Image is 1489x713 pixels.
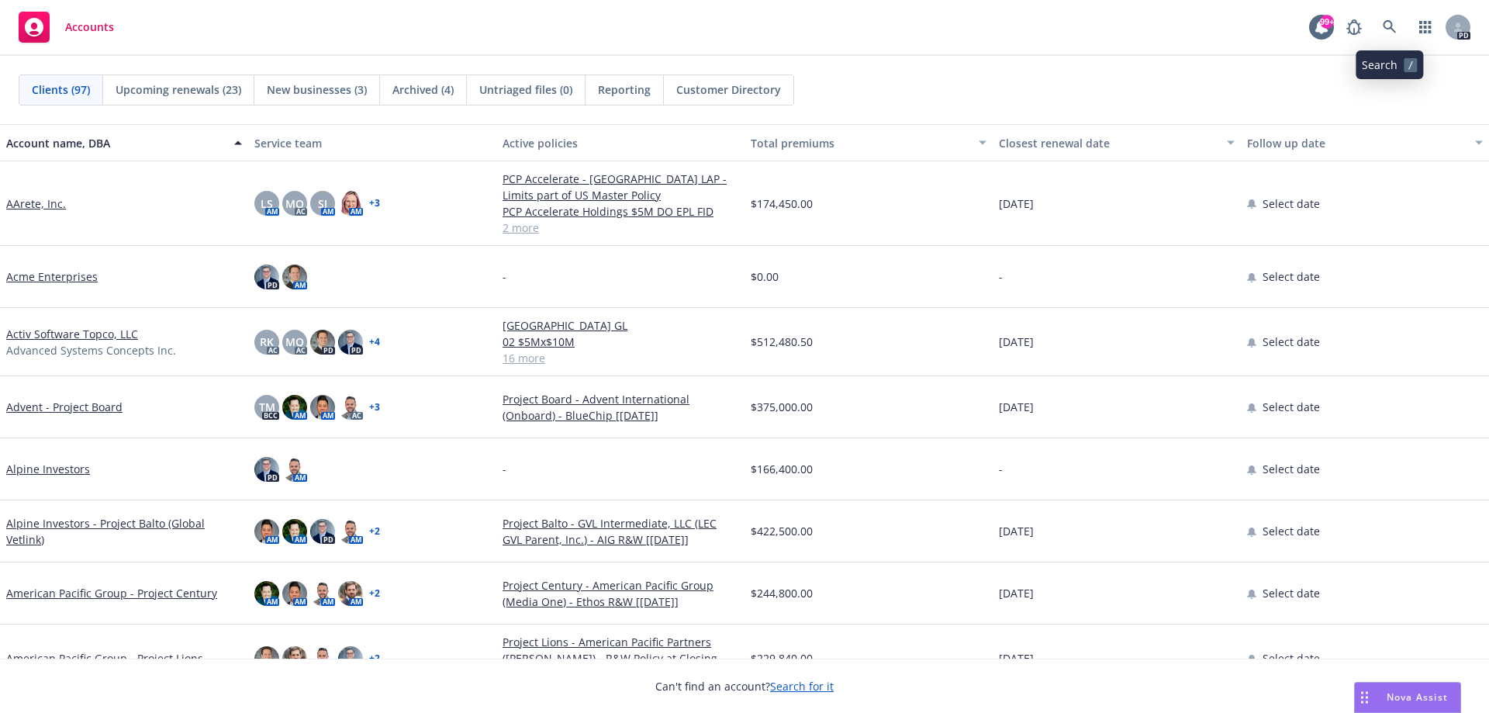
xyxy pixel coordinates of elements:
span: [DATE] [999,650,1034,666]
span: Customer Directory [676,81,781,98]
span: $229,840.00 [751,650,813,666]
a: Alpine Investors [6,461,90,477]
button: Nova Assist [1354,682,1461,713]
img: photo [338,330,363,355]
img: photo [254,519,279,544]
a: + 2 [369,527,380,536]
span: - [503,461,506,477]
a: 2 more [503,220,738,236]
span: MQ [285,334,304,350]
a: Activ Software Topco, LLC [6,326,138,342]
img: photo [338,395,363,420]
a: American Pacific Group - Project Century [6,585,217,601]
span: $174,450.00 [751,196,813,212]
img: photo [310,581,335,606]
span: Reporting [598,81,651,98]
img: photo [254,457,279,482]
span: Select date [1263,585,1320,601]
a: American Pacific Group - Project Lions [6,650,203,666]
span: Accounts [65,21,114,33]
span: RK [260,334,274,350]
span: [DATE] [999,334,1034,350]
span: [DATE] [999,585,1034,601]
a: Project Century - American Pacific Group (Media One) - Ethos R&W [[DATE]] [503,577,738,610]
span: Untriaged files (0) [479,81,572,98]
a: Project Lions - American Pacific Partners ([PERSON_NAME]) - R&W Policy at Closing (CFC) [503,634,738,683]
span: Archived (4) [392,81,454,98]
img: photo [338,519,363,544]
div: Drag to move [1355,683,1374,712]
img: photo [282,395,307,420]
img: photo [338,581,363,606]
img: photo [282,265,307,289]
span: [DATE] [999,523,1034,539]
span: LS [261,196,273,212]
a: AArete, Inc. [6,196,66,212]
button: Closest renewal date [993,124,1241,161]
a: + 4 [369,337,380,347]
img: photo [310,395,335,420]
div: Account name, DBA [6,135,225,151]
img: photo [282,457,307,482]
a: Accounts [12,5,120,49]
a: Alpine Investors - Project Balto (Global Vetlink) [6,515,242,548]
span: Advanced Systems Concepts Inc. [6,342,176,358]
a: + 3 [369,403,380,412]
img: photo [254,646,279,671]
a: [GEOGRAPHIC_DATA] GL [503,317,738,334]
a: 16 more [503,350,738,366]
img: photo [282,646,307,671]
img: photo [254,581,279,606]
span: Clients (97) [32,81,90,98]
a: Project Board - Advent International (Onboard) - BlueChip [[DATE]] [503,391,738,424]
span: Select date [1263,461,1320,477]
span: Select date [1263,268,1320,285]
img: photo [338,191,363,216]
span: - [999,461,1003,477]
div: Total premiums [751,135,969,151]
span: $166,400.00 [751,461,813,477]
span: Select date [1263,523,1320,539]
span: Nova Assist [1387,691,1448,704]
span: [DATE] [999,196,1034,212]
span: MQ [285,196,304,212]
span: $375,000.00 [751,399,813,415]
span: New businesses (3) [267,81,367,98]
span: $512,480.50 [751,334,813,350]
button: Service team [248,124,496,161]
a: 02 $5Mx$10M [503,334,738,350]
button: Active policies [496,124,744,161]
a: Search for it [770,679,834,694]
button: Follow up date [1241,124,1489,161]
span: TM [259,399,275,415]
span: Select date [1263,399,1320,415]
img: photo [310,330,335,355]
span: Select date [1263,334,1320,350]
a: + 2 [369,589,380,598]
span: $0.00 [751,268,779,285]
span: SJ [318,196,327,212]
span: $244,800.00 [751,585,813,601]
img: photo [282,581,307,606]
img: photo [338,646,363,671]
a: Search [1374,12,1405,43]
div: Service team [254,135,490,151]
button: Total premiums [744,124,993,161]
span: $422,500.00 [751,523,813,539]
img: photo [310,519,335,544]
span: - [999,268,1003,285]
a: Acme Enterprises [6,268,98,285]
a: + 2 [369,654,380,663]
div: Closest renewal date [999,135,1218,151]
div: Active policies [503,135,738,151]
div: Follow up date [1247,135,1466,151]
span: Select date [1263,196,1320,212]
a: Switch app [1410,12,1441,43]
a: PCP Accelerate - [GEOGRAPHIC_DATA] LAP - Limits part of US Master Policy [503,171,738,203]
span: Upcoming renewals (23) [116,81,241,98]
